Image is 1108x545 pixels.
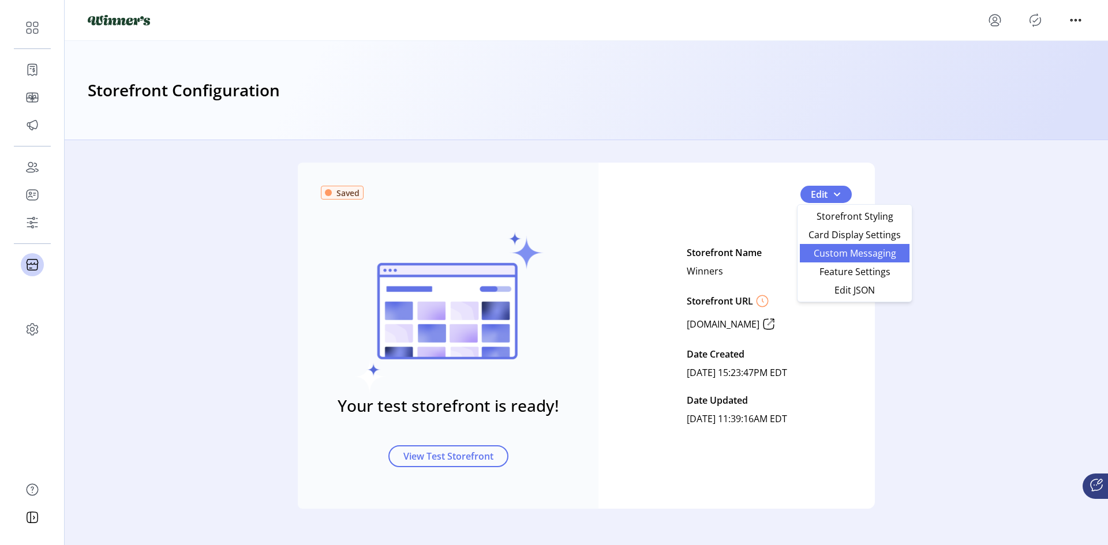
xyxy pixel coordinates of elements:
li: Edit JSON [800,281,909,299]
button: Publisher Panel [1026,11,1045,29]
span: Card Display Settings [807,230,903,239]
p: Winners [687,262,723,280]
p: [DOMAIN_NAME] [687,317,759,331]
li: Storefront Styling [800,207,909,225]
button: View Test Storefront [388,445,508,467]
span: Edit [811,187,828,201]
button: menu [986,11,1004,29]
button: Edit [800,186,852,203]
h3: Storefront Configuration [88,78,280,103]
span: Feature Settings [807,267,903,276]
span: Storefront Styling [807,212,903,221]
p: Storefront Name [687,243,762,262]
span: View Test Storefront [403,449,493,463]
li: Card Display Settings [800,225,909,244]
span: Saved [336,187,360,199]
img: logo [88,15,150,25]
p: Storefront URL [687,294,753,308]
li: Custom Messaging [800,244,909,262]
h3: Your test storefront is ready! [338,393,559,418]
p: [DATE] 11:39:16AM EDT [687,409,787,428]
span: Custom Messaging [807,249,903,258]
li: Feature Settings [800,262,909,281]
button: menu [1066,11,1085,29]
span: Edit JSON [807,285,903,295]
p: Date Created [687,345,744,363]
p: Date Updated [687,391,748,409]
p: [DATE] 15:23:47PM EDT [687,363,787,382]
